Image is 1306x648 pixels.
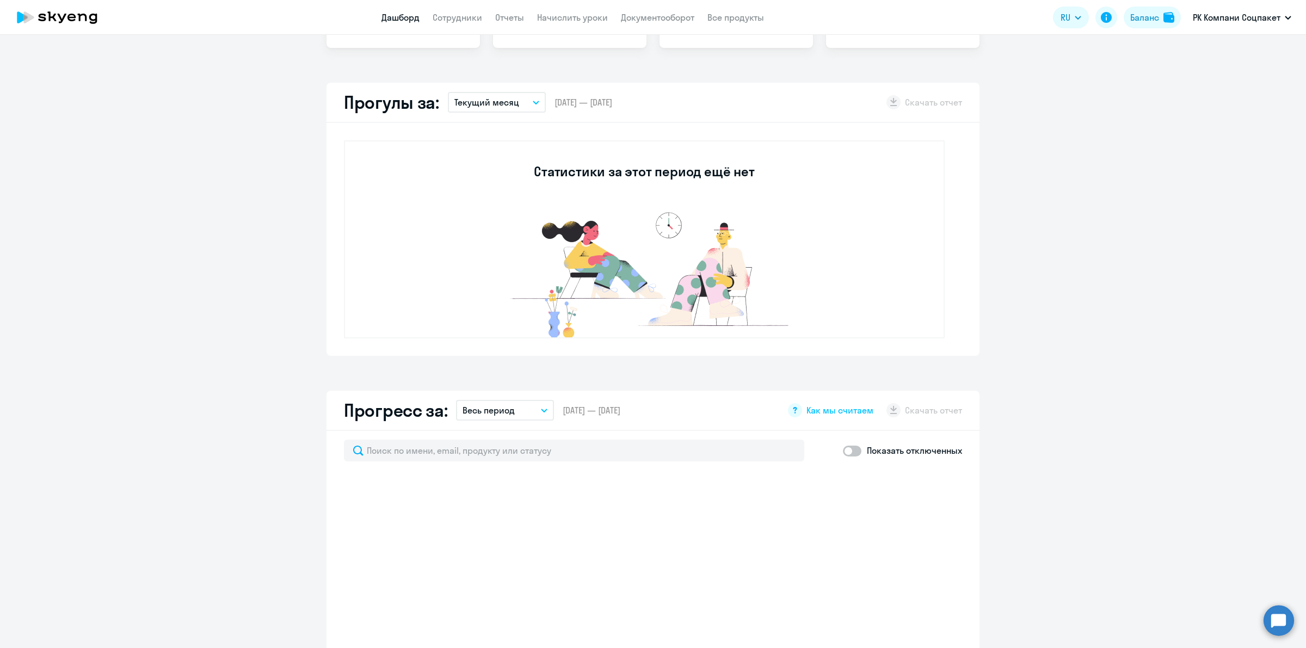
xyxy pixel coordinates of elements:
[1187,4,1297,30] button: РК Компани Соцпакет
[563,404,620,416] span: [DATE] — [DATE]
[433,12,482,23] a: Сотрудники
[463,404,515,417] p: Весь период
[448,92,546,113] button: Текущий месяц
[481,207,808,337] img: no-data
[1130,11,1159,24] div: Баланс
[1193,11,1280,24] p: РК Компани Соцпакет
[456,400,554,421] button: Весь период
[806,404,873,416] span: Как мы считаем
[1124,7,1181,28] button: Балансbalance
[454,96,519,109] p: Текущий месяц
[707,12,764,23] a: Все продукты
[621,12,694,23] a: Документооборот
[344,91,439,113] h2: Прогулы за:
[867,444,962,457] p: Показать отключенных
[381,12,420,23] a: Дашборд
[1061,11,1070,24] span: RU
[344,440,804,461] input: Поиск по имени, email, продукту или статусу
[555,96,612,108] span: [DATE] — [DATE]
[1053,7,1089,28] button: RU
[1163,12,1174,23] img: balance
[537,12,608,23] a: Начислить уроки
[495,12,524,23] a: Отчеты
[344,399,447,421] h2: Прогресс за:
[534,163,754,180] h3: Статистики за этот период ещё нет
